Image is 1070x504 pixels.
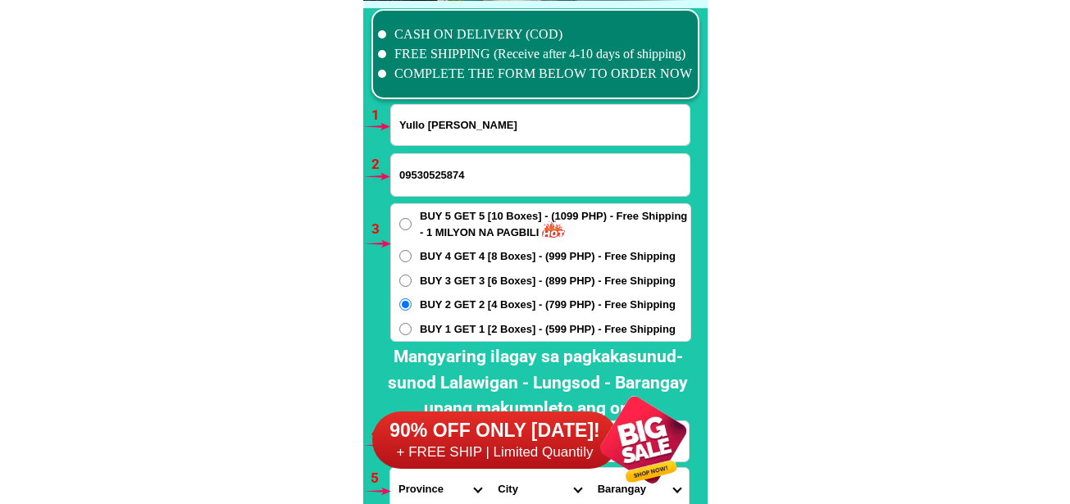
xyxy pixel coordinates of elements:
[391,154,690,196] input: Input phone_number
[372,443,618,461] h6: + FREE SHIP | Limited Quantily
[376,344,699,422] h2: Mangyaring ilagay sa pagkakasunud-sunod Lalawigan - Lungsod - Barangay upang makumpleto ang order
[399,323,412,335] input: BUY 1 GET 1 [2 Boxes] - (599 PHP) - Free Shipping
[399,275,412,287] input: BUY 3 GET 3 [6 Boxes] - (899 PHP) - Free Shipping
[371,105,390,126] h6: 1
[371,154,390,175] h6: 2
[391,105,690,145] input: Input full_name
[420,297,676,313] span: BUY 2 GET 2 [4 Boxes] - (799 PHP) - Free Shipping
[420,273,676,289] span: BUY 3 GET 3 [6 Boxes] - (899 PHP) - Free Shipping
[399,218,412,230] input: BUY 5 GET 5 [10 Boxes] - (1099 PHP) - Free Shipping - 1 MILYON NA PAGBILI
[371,468,389,489] h6: 5
[371,219,390,240] h6: 3
[378,64,693,84] li: COMPLETE THE FORM BELOW TO ORDER NOW
[420,248,676,265] span: BUY 4 GET 4 [8 Boxes] - (999 PHP) - Free Shipping
[420,208,690,240] span: BUY 5 GET 5 [10 Boxes] - (1099 PHP) - Free Shipping - 1 MILYON NA PAGBILI
[399,298,412,311] input: BUY 2 GET 2 [4 Boxes] - (799 PHP) - Free Shipping
[378,44,693,64] li: FREE SHIPPING (Receive after 4-10 days of shipping)
[420,321,676,338] span: BUY 1 GET 1 [2 Boxes] - (599 PHP) - Free Shipping
[378,25,693,44] li: CASH ON DELIVERY (COD)
[371,423,390,444] h6: 4
[399,250,412,262] input: BUY 4 GET 4 [8 Boxes] - (999 PHP) - Free Shipping
[372,419,618,443] h6: 90% OFF ONLY [DATE]!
